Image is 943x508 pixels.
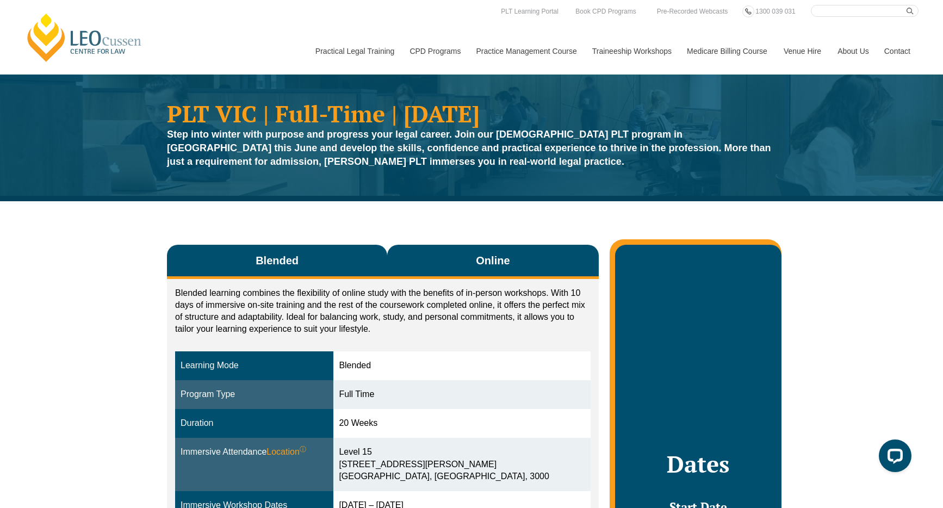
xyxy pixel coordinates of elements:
[181,446,328,459] div: Immersive Attendance
[24,12,145,63] a: [PERSON_NAME] Centre for Law
[654,5,731,17] a: Pre-Recorded Webcasts
[476,253,510,268] span: Online
[468,28,584,75] a: Practice Management Course
[300,445,306,453] sup: ⓘ
[339,417,585,430] div: 20 Weeks
[339,446,585,484] div: Level 15 [STREET_ADDRESS][PERSON_NAME] [GEOGRAPHIC_DATA], [GEOGRAPHIC_DATA], 3000
[870,435,916,481] iframe: LiveChat chat widget
[573,5,638,17] a: Book CPD Programs
[584,28,679,75] a: Traineeship Workshops
[401,28,468,75] a: CPD Programs
[175,287,591,335] p: Blended learning combines the flexibility of online study with the benefits of in-person workshop...
[181,360,328,372] div: Learning Mode
[339,388,585,401] div: Full Time
[679,28,776,75] a: Medicare Billing Course
[776,28,829,75] a: Venue Hire
[339,360,585,372] div: Blended
[181,388,328,401] div: Program Type
[266,446,306,459] span: Location
[167,129,771,167] strong: Step into winter with purpose and progress your legal career. Join our [DEMOGRAPHIC_DATA] PLT pro...
[626,450,771,478] h2: Dates
[181,417,328,430] div: Duration
[307,28,402,75] a: Practical Legal Training
[498,5,561,17] a: PLT Learning Portal
[755,8,795,15] span: 1300 039 031
[753,5,798,17] a: 1300 039 031
[876,28,919,75] a: Contact
[167,102,776,125] h1: PLT VIC | Full-Time | [DATE]
[256,253,299,268] span: Blended
[829,28,876,75] a: About Us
